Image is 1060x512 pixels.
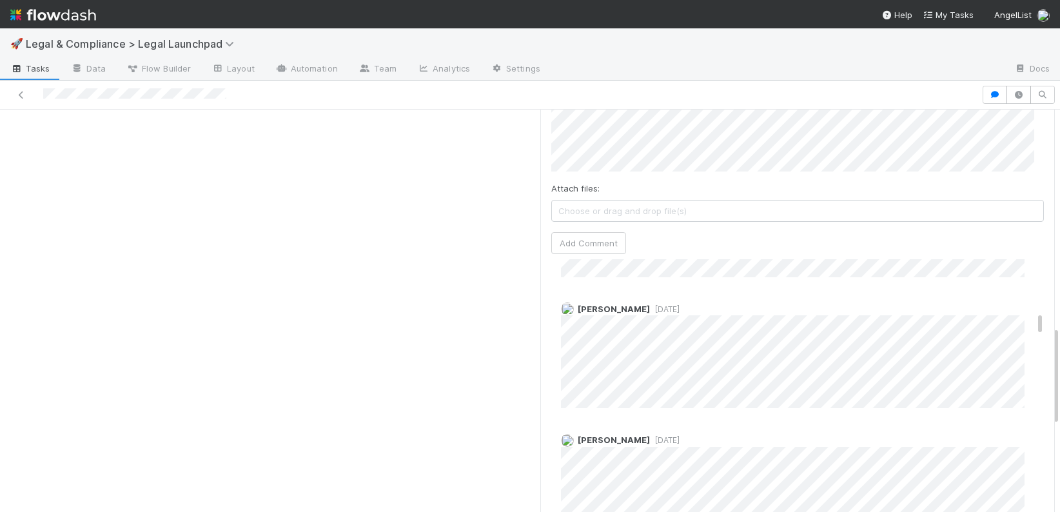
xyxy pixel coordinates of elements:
span: Tasks [10,62,50,75]
img: avatar_b5be9b1b-4537-4870-b8e7-50cc2287641b.png [561,434,574,447]
span: Flow Builder [126,62,191,75]
a: Flow Builder [116,59,201,80]
a: Docs [1004,59,1060,80]
img: avatar_6811aa62-070e-4b0a-ab85-15874fb457a1.png [1037,9,1050,22]
span: Choose or drag and drop file(s) [552,201,1044,221]
label: Attach files: [551,182,600,195]
span: [DATE] [650,304,680,314]
a: My Tasks [923,8,974,21]
span: [DATE] [650,435,680,445]
a: Automation [265,59,348,80]
a: Team [348,59,407,80]
a: Data [61,59,116,80]
img: avatar_cd087ddc-540b-4a45-9726-71183506ed6a.png [561,302,574,315]
div: Help [881,8,912,21]
span: [PERSON_NAME] [578,304,650,314]
span: AngelList [994,10,1032,20]
a: Analytics [407,59,480,80]
button: Add Comment [551,232,626,254]
span: Legal & Compliance > Legal Launchpad [26,37,240,50]
span: 🚀 [10,38,23,49]
a: Layout [201,59,265,80]
span: My Tasks [923,10,974,20]
img: logo-inverted-e16ddd16eac7371096b0.svg [10,4,96,26]
span: [PERSON_NAME] [578,435,650,445]
a: Settings [480,59,551,80]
